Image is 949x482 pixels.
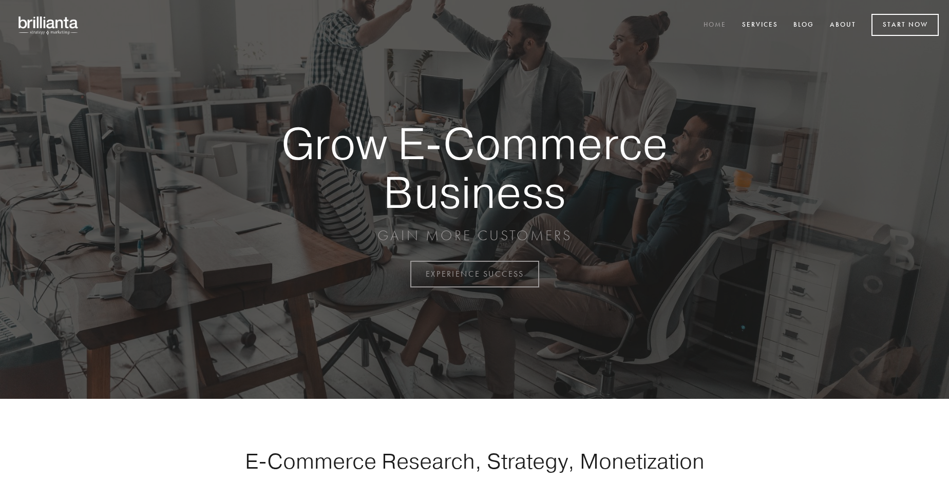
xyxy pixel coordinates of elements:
h1: E-Commerce Research, Strategy, Monetization [213,448,736,474]
img: brillianta - research, strategy, marketing [10,10,87,40]
a: EXPERIENCE SUCCESS [410,261,539,287]
a: Services [735,17,785,34]
a: Start Now [871,14,939,36]
p: GAIN MORE CUSTOMERS [245,226,704,245]
a: Blog [787,17,821,34]
a: About [823,17,863,34]
strong: Grow E-Commerce Business [245,119,704,216]
a: Home [697,17,733,34]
